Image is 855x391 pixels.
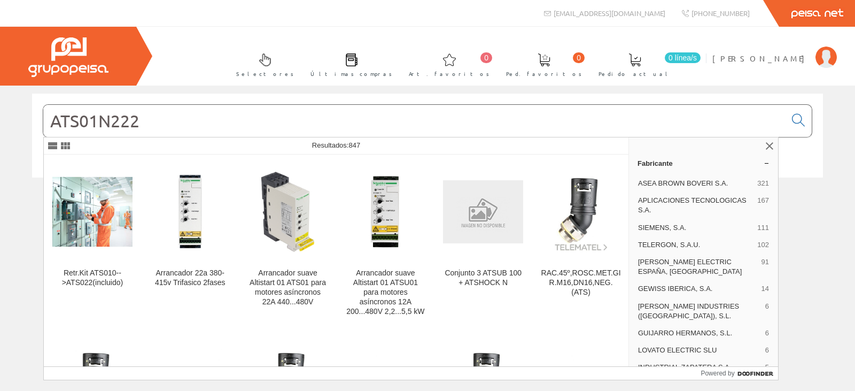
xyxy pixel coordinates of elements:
[480,52,492,63] span: 0
[665,52,701,63] span: 0 línea/s
[638,240,753,250] span: TELERGON, S.A.U.
[765,302,769,321] span: 6
[52,172,133,252] img: Retr.Kit ATS010-->ATS022(incluido)
[310,68,392,79] span: Últimas compras
[701,369,734,378] span: Powered by
[226,44,299,83] a: Selectores
[765,346,769,355] span: 6
[345,172,425,252] img: Arrancador suave Altistart 01 ATSU01 para motores asíncronos 12A 200...480V 2,2...5,5 kW
[638,363,761,372] span: INDUSTRIAL ZAPATERA S.A.
[638,284,757,294] span: GEWISS IBERICA, S.A.
[638,302,761,321] span: [PERSON_NAME] INDUSTRIES ([GEOGRAPHIC_DATA]), S.L.
[239,155,337,329] a: Arrancador suave Altistart 01 ATS01 para motores asíncronos 22A 440...480V Arrancador suave Altis...
[765,363,769,372] span: 5
[443,180,523,243] img: Conjunto 3 ATSUB 100 + ATSHOCK N
[345,269,425,317] div: Arrancador suave Altistart 01 ATSU01 para motores asíncronos 12A 200...480V 2,2...5,5 kW
[638,196,753,215] span: APLICACIONES TECNOLOGICAS S.A.
[691,9,750,18] span: [PHONE_NUMBER]
[150,269,230,288] div: Arrancador 22a 380-415v Trifasico 2fases
[701,367,778,380] a: Powered by
[765,328,769,338] span: 6
[629,155,778,172] a: Fabricante
[757,179,769,188] span: 321
[52,269,133,288] div: Retr.Kit ATS010-->ATS022(incluido)
[236,68,294,79] span: Selectores
[573,52,585,63] span: 0
[32,191,823,200] div: © Grupo Peisa
[541,269,621,297] div: RAC.45º,ROSC.MET.GIR.M16,DN16,NEG.(ATS)
[638,328,761,338] span: GUIJARRO HERMANOS, S.L.
[638,346,761,355] span: LOVATO ELECTRIC SLU
[638,223,753,233] span: SIEMENS, S.A.
[300,44,398,83] a: Últimas compras
[44,155,141,329] a: Retr.Kit ATS010-->ATS022(incluido) Retr.Kit ATS010-->ATS022(incluido)
[506,68,582,79] span: Ped. favoritos
[541,172,621,252] img: RAC.45º,ROSC.MET.GIR.M16,DN16,NEG.(ATS)
[757,223,769,233] span: 111
[142,155,239,329] a: Arrancador 22a 380-415v Trifasico 2fases Arrancador 22a 380-415v Trifasico 2fases
[598,68,671,79] span: Pedido actual
[43,105,786,137] input: Buscar...
[712,44,837,55] a: [PERSON_NAME]
[757,196,769,215] span: 167
[443,269,523,288] div: Conjunto 3 ATSUB 100 + ATSHOCK N
[712,53,810,64] span: [PERSON_NAME]
[337,155,434,329] a: Arrancador suave Altistart 01 ATSU01 para motores asíncronos 12A 200...480V 2,2...5,5 kW Arrancad...
[28,37,108,77] img: Grupo Peisa
[761,284,769,294] span: 14
[588,44,703,83] a: 0 línea/s Pedido actual
[248,269,328,307] div: Arrancador suave Altistart 01 ATS01 para motores asíncronos 22A 440...480V
[638,179,753,188] span: ASEA BROWN BOVERI S.A.
[761,257,769,277] span: 91
[434,155,532,329] a: Conjunto 3 ATSUB 100 + ATSHOCK N Conjunto 3 ATSUB 100 + ATSHOCK N
[248,172,328,252] img: Arrancador suave Altistart 01 ATS01 para motores asíncronos 22A 440...480V
[554,9,665,18] span: [EMAIL_ADDRESS][DOMAIN_NAME]
[532,155,629,329] a: RAC.45º,ROSC.MET.GIR.M16,DN16,NEG.(ATS) RAC.45º,ROSC.MET.GIR.M16,DN16,NEG.(ATS)
[312,141,360,149] span: Resultados:
[757,240,769,250] span: 102
[409,68,489,79] span: Art. favoritos
[150,172,230,252] img: Arrancador 22a 380-415v Trifasico 2fases
[348,141,360,149] span: 847
[638,257,757,277] span: [PERSON_NAME] ELECTRIC ESPAÑA, [GEOGRAPHIC_DATA]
